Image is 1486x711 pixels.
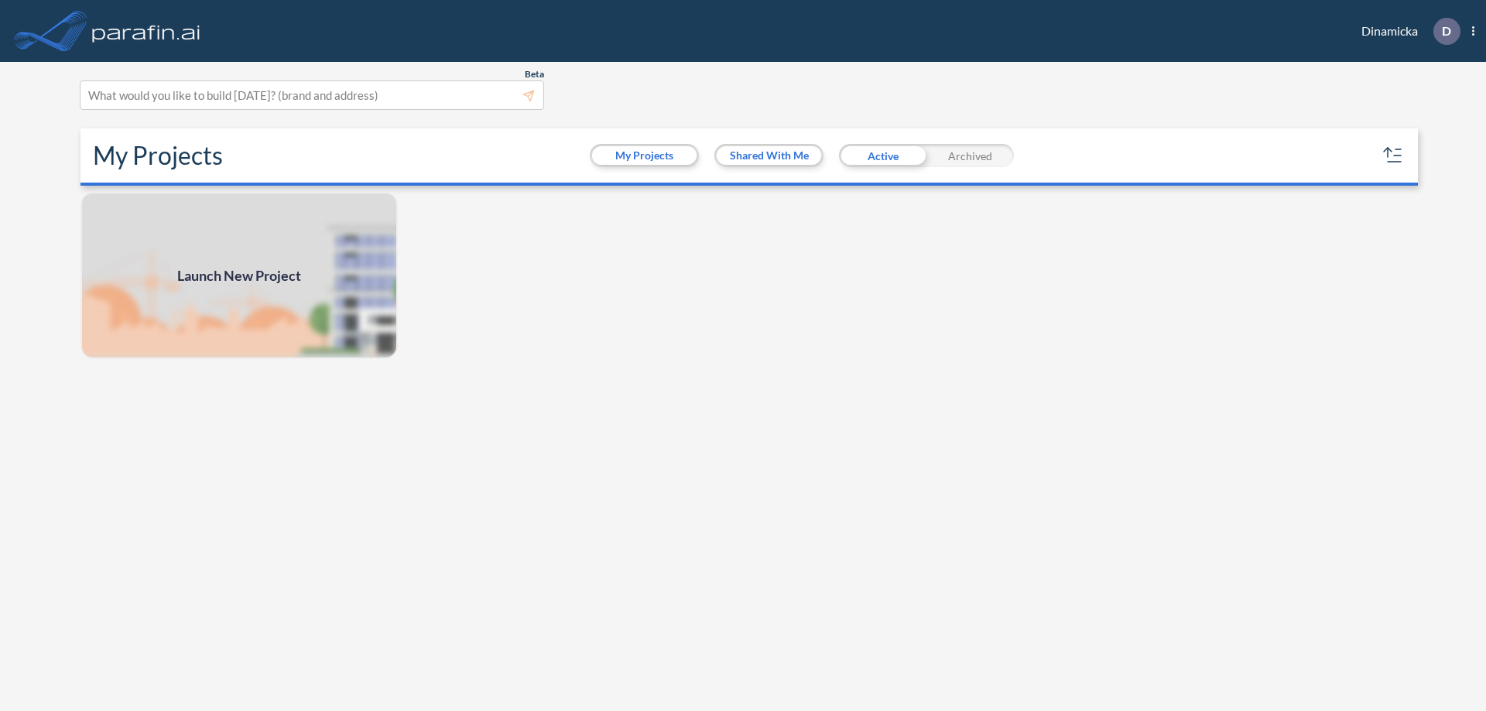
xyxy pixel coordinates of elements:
[926,144,1014,167] div: Archived
[839,144,926,167] div: Active
[717,146,821,165] button: Shared With Me
[592,146,697,165] button: My Projects
[177,265,301,286] span: Launch New Project
[80,192,398,359] a: Launch New Project
[89,15,204,46] img: logo
[1442,24,1451,38] p: D
[93,141,223,170] h2: My Projects
[525,68,544,80] span: Beta
[80,192,398,359] img: add
[1338,18,1474,45] div: Dinamicka
[1381,143,1406,168] button: sort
